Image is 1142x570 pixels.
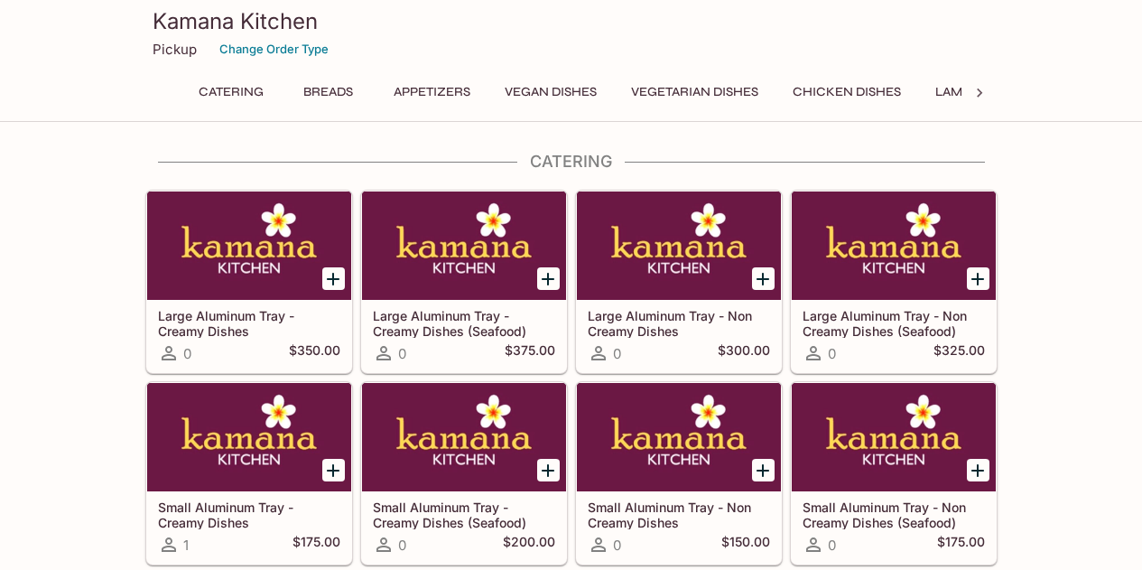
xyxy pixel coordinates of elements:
h5: $325.00 [933,342,985,364]
a: Small Aluminum Tray - Creamy Dishes1$175.00 [146,382,352,565]
h3: Kamana Kitchen [153,7,990,35]
button: Add Large Aluminum Tray - Creamy Dishes [322,267,345,290]
span: 1 [183,537,189,554]
div: Large Aluminum Tray - Creamy Dishes (Seafood) [362,192,566,300]
h5: $350.00 [289,342,340,364]
a: Large Aluminum Tray - Non Creamy Dishes0$300.00 [576,191,782,373]
a: Small Aluminum Tray - Non Creamy Dishes0$150.00 [576,382,782,565]
div: Small Aluminum Tray - Non Creamy Dishes (Seafood) [792,383,996,491]
button: Add Small Aluminum Tray - Non Creamy Dishes [752,459,775,481]
button: Add Small Aluminum Tray - Non Creamy Dishes (Seafood) [967,459,989,481]
p: Pickup [153,41,197,58]
button: Breads [288,79,369,105]
button: Vegan Dishes [495,79,607,105]
span: 0 [613,345,621,362]
h5: Small Aluminum Tray - Non Creamy Dishes [588,500,770,529]
button: Add Small Aluminum Tray - Creamy Dishes (Seafood) [537,459,560,481]
h4: Catering [145,152,998,172]
a: Large Aluminum Tray - Creamy Dishes (Seafood)0$375.00 [361,191,567,373]
h5: $175.00 [937,534,985,556]
div: Small Aluminum Tray - Creamy Dishes (Seafood) [362,383,566,491]
button: Chicken Dishes [783,79,911,105]
h5: Large Aluminum Tray - Creamy Dishes (Seafood) [373,308,555,338]
h5: Large Aluminum Tray - Creamy Dishes [158,308,340,338]
h5: $200.00 [503,534,555,556]
button: Appetizers [384,79,480,105]
div: Large Aluminum Tray - Creamy Dishes [147,192,351,300]
a: Small Aluminum Tray - Non Creamy Dishes (Seafood)0$175.00 [791,382,997,565]
div: Small Aluminum Tray - Non Creamy Dishes [577,383,781,491]
span: 0 [398,345,406,362]
div: Large Aluminum Tray - Non Creamy Dishes [577,192,781,300]
button: Catering [189,79,274,105]
span: 0 [828,537,836,554]
a: Large Aluminum Tray - Non Creamy Dishes (Seafood)0$325.00 [791,191,997,373]
button: Add Large Aluminum Tray - Non Creamy Dishes [752,267,775,290]
h5: $150.00 [721,534,770,556]
h5: Small Aluminum Tray - Non Creamy Dishes (Seafood) [803,500,985,529]
button: Change Order Type [211,35,337,63]
h5: Small Aluminum Tray - Creamy Dishes (Seafood) [373,500,555,529]
span: 0 [183,345,191,362]
div: Small Aluminum Tray - Creamy Dishes [147,383,351,491]
button: Lamb Dishes [925,79,1028,105]
span: 0 [828,345,836,362]
span: 0 [398,537,406,554]
h5: Large Aluminum Tray - Non Creamy Dishes (Seafood) [803,308,985,338]
h5: $375.00 [505,342,555,364]
button: Vegetarian Dishes [621,79,768,105]
a: Large Aluminum Tray - Creamy Dishes0$350.00 [146,191,352,373]
button: Add Small Aluminum Tray - Creamy Dishes [322,459,345,481]
h5: Small Aluminum Tray - Creamy Dishes [158,500,340,529]
button: Add Large Aluminum Tray - Non Creamy Dishes (Seafood) [967,267,989,290]
a: Small Aluminum Tray - Creamy Dishes (Seafood)0$200.00 [361,382,567,565]
div: Large Aluminum Tray - Non Creamy Dishes (Seafood) [792,192,996,300]
h5: $175.00 [292,534,340,556]
span: 0 [613,537,621,554]
h5: Large Aluminum Tray - Non Creamy Dishes [588,308,770,338]
h5: $300.00 [718,342,770,364]
button: Add Large Aluminum Tray - Creamy Dishes (Seafood) [537,267,560,290]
